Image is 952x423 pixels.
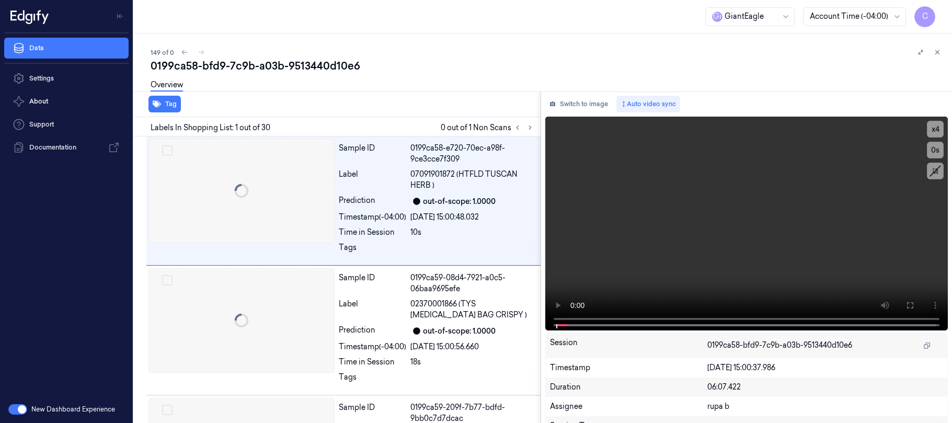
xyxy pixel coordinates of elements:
[339,272,406,294] div: Sample ID
[707,401,943,412] div: rupa b
[339,299,406,321] div: Label
[441,121,536,134] span: 0 out of 1 Non Scans
[707,362,943,373] div: [DATE] 15:00:37.986
[410,299,534,321] span: 02370001866 (TYS [MEDICAL_DATA] BAG CRISPY )
[712,12,722,22] span: G i
[410,341,534,352] div: [DATE] 15:00:56.660
[550,337,707,354] div: Session
[339,341,406,352] div: Timestamp (-04:00)
[162,405,173,415] button: Select row
[339,372,406,388] div: Tags
[339,242,406,259] div: Tags
[616,96,680,112] button: Auto video sync
[410,357,534,368] div: 18s
[162,275,173,285] button: Select row
[339,169,406,191] div: Label
[112,8,129,25] button: Toggle Navigation
[707,340,852,351] span: 0199ca58-bfd9-7c9b-a03b-9513440d10e6
[151,59,944,73] div: 0199ca58-bfd9-7c9b-a03b-9513440d10e6
[4,68,129,89] a: Settings
[151,79,183,92] a: Overview
[148,96,181,112] button: Tag
[339,325,406,337] div: Prediction
[339,143,406,165] div: Sample ID
[4,137,129,158] a: Documentation
[545,96,612,112] button: Switch to image
[410,143,534,165] div: 0199ca58-e720-70ec-a98f-9ce3cce7f309
[707,382,943,393] div: 06:07.422
[550,401,707,412] div: Assignee
[4,38,129,59] a: Data
[410,227,534,238] div: 10s
[914,6,935,27] button: C
[550,382,707,393] div: Duration
[4,91,129,112] button: About
[423,326,496,337] div: out-of-scope: 1.0000
[151,48,174,57] span: 149 of 0
[151,122,270,133] span: Labels In Shopping List: 1 out of 30
[339,357,406,368] div: Time in Session
[927,121,944,138] button: x4
[4,114,129,135] a: Support
[410,272,534,294] div: 0199ca59-08d4-7921-a0c5-06baa9695efe
[410,169,534,191] span: 07091901872 (HTFLD TUSCAN HERB )
[339,195,406,208] div: Prediction
[927,142,944,158] button: 0s
[339,227,406,238] div: Time in Session
[423,196,496,207] div: out-of-scope: 1.0000
[162,145,173,156] button: Select row
[410,212,534,223] div: [DATE] 15:00:48.032
[550,362,707,373] div: Timestamp
[339,212,406,223] div: Timestamp (-04:00)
